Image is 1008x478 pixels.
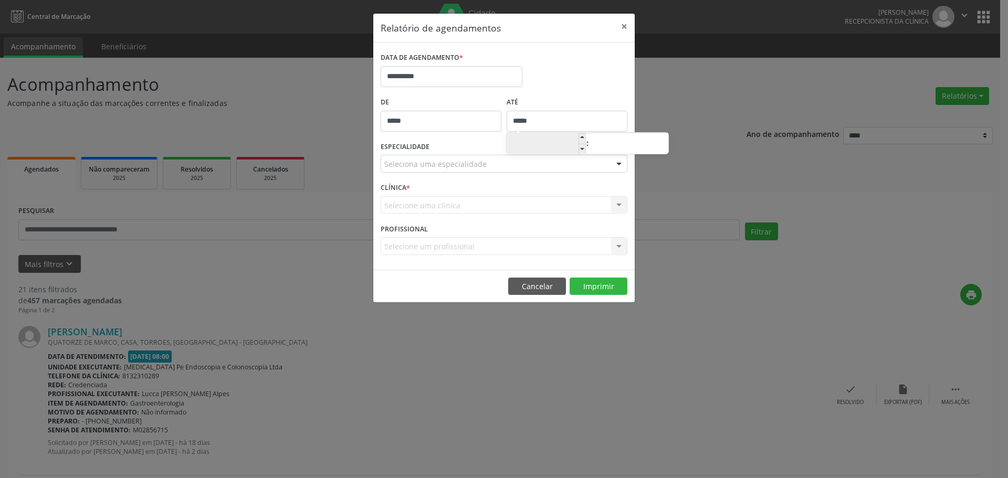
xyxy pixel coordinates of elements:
[614,14,635,39] button: Close
[381,139,429,155] label: ESPECIALIDADE
[586,133,589,154] span: :
[384,158,487,169] span: Seleciona uma especialidade
[570,278,627,295] button: Imprimir
[508,278,566,295] button: Cancelar
[381,221,428,237] label: PROFISSIONAL
[381,94,501,111] label: De
[381,21,501,35] h5: Relatório de agendamentos
[507,94,627,111] label: ATÉ
[507,134,586,155] input: Hour
[381,50,463,66] label: DATA DE AGENDAMENTO
[381,180,410,196] label: CLÍNICA
[589,134,668,155] input: Minute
